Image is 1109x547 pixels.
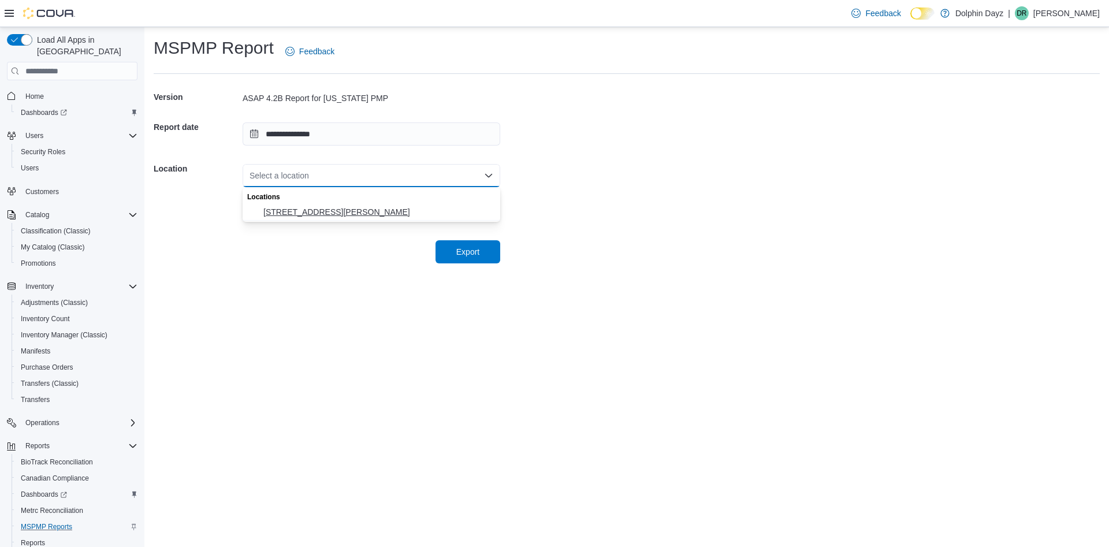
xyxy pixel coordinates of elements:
[12,160,142,176] button: Users
[16,106,72,120] a: Dashboards
[21,129,137,143] span: Users
[21,298,88,307] span: Adjustments (Classic)
[12,327,142,343] button: Inventory Manager (Classic)
[1008,6,1010,20] p: |
[16,240,137,254] span: My Catalog (Classic)
[865,8,900,19] span: Feedback
[21,185,64,199] a: Customers
[12,375,142,392] button: Transfers (Classic)
[16,520,137,534] span: MSPMP Reports
[16,106,137,120] span: Dashboards
[2,183,142,200] button: Customers
[12,105,142,121] a: Dashboards
[16,224,137,238] span: Classification (Classic)
[154,116,240,139] h5: Report date
[16,504,88,518] a: Metrc Reconciliation
[2,207,142,223] button: Catalog
[21,90,49,103] a: Home
[16,393,54,407] a: Transfers
[16,224,95,238] a: Classification (Classic)
[243,122,500,146] input: Press the down key to open a popover containing a calendar.
[16,328,112,342] a: Inventory Manager (Classic)
[25,187,59,196] span: Customers
[847,2,905,25] a: Feedback
[16,344,137,358] span: Manifests
[16,240,90,254] a: My Catalog (Classic)
[21,506,83,515] span: Metrc Reconciliation
[21,147,65,157] span: Security Roles
[21,416,137,430] span: Operations
[16,488,137,501] span: Dashboards
[16,312,137,326] span: Inventory Count
[12,486,142,503] a: Dashboards
[21,129,48,143] button: Users
[21,474,89,483] span: Canadian Compliance
[21,184,137,199] span: Customers
[21,108,67,117] span: Dashboards
[21,439,54,453] button: Reports
[21,490,67,499] span: Dashboards
[25,418,59,427] span: Operations
[1015,6,1029,20] div: Donna Ryan
[25,441,50,451] span: Reports
[16,360,78,374] a: Purchase Orders
[21,314,70,323] span: Inventory Count
[955,6,1003,20] p: Dolphin Dayz
[12,359,142,375] button: Purchase Orders
[2,87,142,104] button: Home
[16,393,137,407] span: Transfers
[12,392,142,408] button: Transfers
[250,169,251,183] input: Accessible screen reader label
[21,163,39,173] span: Users
[154,36,274,59] h1: MSPMP Report
[21,280,58,293] button: Inventory
[12,454,142,470] button: BioTrack Reconciliation
[21,88,137,103] span: Home
[2,438,142,454] button: Reports
[16,455,98,469] a: BioTrack Reconciliation
[21,522,72,531] span: MSPMP Reports
[21,208,54,222] button: Catalog
[16,471,137,485] span: Canadian Compliance
[2,278,142,295] button: Inventory
[21,395,50,404] span: Transfers
[12,470,142,486] button: Canadian Compliance
[12,503,142,519] button: Metrc Reconciliation
[25,131,43,140] span: Users
[12,295,142,311] button: Adjustments (Classic)
[21,259,56,268] span: Promotions
[12,144,142,160] button: Security Roles
[25,92,44,101] span: Home
[21,363,73,372] span: Purchase Orders
[16,145,137,159] span: Security Roles
[23,8,75,19] img: Cova
[21,457,93,467] span: BioTrack Reconciliation
[16,504,137,518] span: Metrc Reconciliation
[16,256,61,270] a: Promotions
[16,328,137,342] span: Inventory Manager (Classic)
[16,360,137,374] span: Purchase Orders
[21,208,137,222] span: Catalog
[243,204,500,221] button: 3300 Ladnier Road
[16,145,70,159] a: Security Roles
[12,311,142,327] button: Inventory Count
[21,280,137,293] span: Inventory
[16,256,137,270] span: Promotions
[1033,6,1100,20] p: [PERSON_NAME]
[12,519,142,535] button: MSPMP Reports
[16,344,55,358] a: Manifests
[16,377,137,390] span: Transfers (Classic)
[243,187,500,221] div: Choose from the following options
[21,439,137,453] span: Reports
[12,239,142,255] button: My Catalog (Classic)
[1017,6,1026,20] span: DR
[456,246,479,258] span: Export
[16,296,92,310] a: Adjustments (Classic)
[21,416,64,430] button: Operations
[16,312,75,326] a: Inventory Count
[25,282,54,291] span: Inventory
[16,455,137,469] span: BioTrack Reconciliation
[21,243,85,252] span: My Catalog (Classic)
[16,488,72,501] a: Dashboards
